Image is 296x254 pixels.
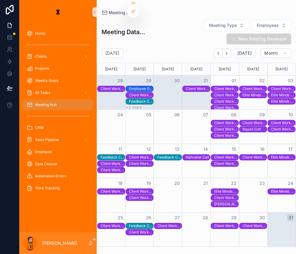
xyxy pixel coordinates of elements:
[129,155,153,160] div: Client Workshop Session
[243,155,267,160] div: Client Workshop Session
[101,155,125,160] div: Feedback Call with [PERSON_NAME]
[145,146,152,153] button: 12
[243,121,267,125] div: Client Workshop Session
[35,66,49,71] span: Projects
[237,50,252,56] span: [DATE]
[117,214,124,221] button: 25
[145,111,152,118] button: 05
[233,48,256,58] button: [DATE]
[101,28,148,36] h1: Meeting Database
[230,214,237,221] button: 29
[271,127,295,132] div: Client Workshop Session
[129,99,153,104] div: Feedback Call with [PERSON_NAME]
[243,223,267,228] div: Client Workshop Session
[214,161,238,166] div: Client Workshop Session
[202,146,209,153] button: 14
[287,77,294,84] button: 03
[240,63,266,75] div: [DATE]
[157,155,182,160] div: Feedback Call with [PERSON_NAME]
[101,10,135,16] a: Meeting Hub
[101,168,125,172] div: Client Workshop Session
[209,22,237,28] span: Meeting Type
[23,28,93,39] a: Home
[129,189,153,194] div: Client Workshop Session
[227,34,291,44] button: New Meeting Database
[243,86,267,91] div: Client Workshop Session
[173,214,181,221] button: 27
[117,77,124,84] button: 28
[157,155,182,160] div: Feedback Call with Rayan Khan
[214,99,238,104] div: Client Workshop Session
[214,155,238,160] div: Client Workshop Session
[35,137,59,142] span: Sales Pipeline
[271,99,295,104] div: Elite Minds Client Call
[214,127,238,132] div: Client Workshop Session
[129,99,153,104] div: Feedback Call with Sebastian Fonseca
[214,189,238,194] div: Elite Minds Client Call
[259,77,266,84] button: 02
[214,195,238,200] div: Client Workshop Session
[259,146,266,153] button: 16
[53,7,63,17] img: App logo
[129,93,153,98] div: Client Workshop Session
[173,77,181,84] button: 30
[126,105,142,110] button: +2 more
[35,31,45,36] span: Home
[19,24,97,201] div: scrollable content
[214,105,238,111] div: Client Workshop Session
[230,111,237,118] button: 08
[243,86,267,92] div: Client Workshop Session
[35,78,58,83] span: Weekly Goals
[257,22,279,28] span: Employees
[23,171,93,182] a: Automation Errors
[101,161,125,166] div: Client Workshop Session
[243,120,267,126] div: Client Workshop Session
[287,180,294,187] button: 24
[35,125,43,130] span: CRM
[202,214,209,221] button: 28
[155,63,181,75] div: [DATE]
[230,180,237,187] button: 22
[214,92,238,98] div: Client Workshop Session
[101,86,125,92] div: Client Workshop Session
[271,86,295,91] div: Client Workshop Session
[259,111,266,118] button: 09
[23,134,93,145] a: Sales Pipeline
[264,50,278,56] span: Month
[271,155,295,160] div: Elite Minds Client Call
[204,20,249,31] button: Select Button
[157,223,182,229] div: Client Workshop Session
[223,49,231,58] button: Next
[259,180,266,187] button: 23
[105,50,119,56] h2: [DATE]
[287,146,294,153] button: 17
[260,48,291,58] button: Month
[23,51,93,62] a: Clients
[243,127,267,132] div: Rayan Call
[173,111,181,118] button: 06
[214,105,238,110] div: Client Workshop Session
[101,189,125,194] div: Client Workshop Session
[271,120,295,126] div: Client Workshop Session
[35,102,57,107] span: Meeting Hub
[145,77,152,84] button: 29
[202,111,209,118] button: 07
[271,92,295,98] div: Elite Minds Client Call
[243,223,267,229] div: Client Workshop Session
[126,63,153,75] div: [DATE]
[117,180,124,187] button: 18
[35,90,50,95] span: All Tasks
[117,146,124,153] button: 11
[129,92,153,98] div: Client Workshop Session
[129,86,153,92] div: Employee Onboarding
[212,63,238,75] div: [DATE]
[271,121,295,125] div: Client Workshop Session
[214,223,238,228] div: Client Workshop Session
[183,63,209,75] div: [DATE]
[186,155,210,160] div: Nahrahel Call
[101,155,125,160] div: Feedback Call with Rayan Khan
[214,121,238,125] div: Client Workshop Session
